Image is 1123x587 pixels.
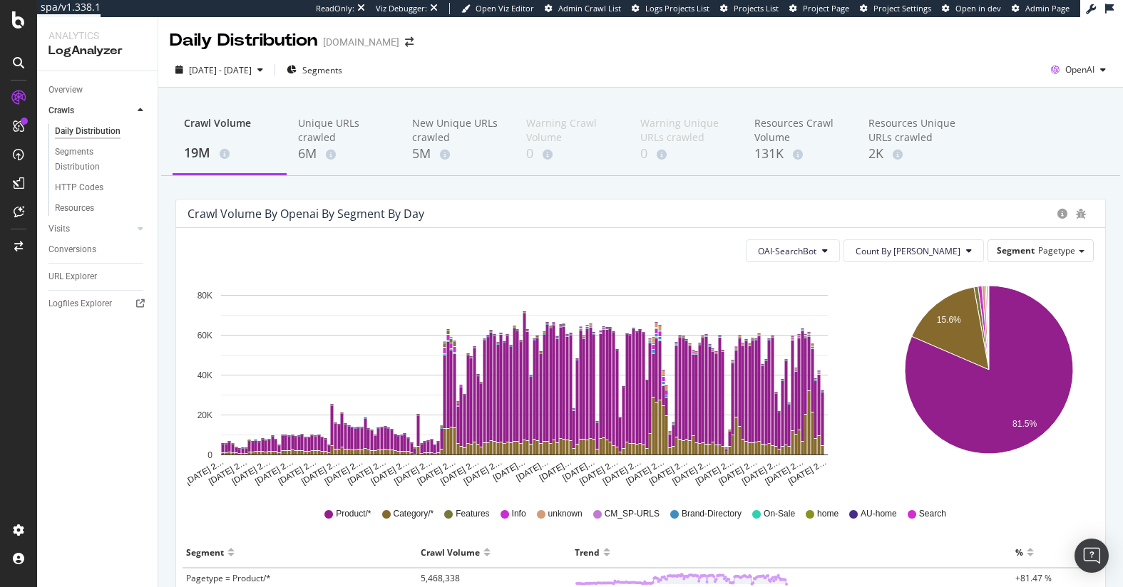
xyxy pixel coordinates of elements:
[942,3,1001,14] a: Open in dev
[873,3,931,14] span: Project Settings
[545,3,621,14] a: Admin Crawl List
[1015,572,1052,584] span: +81.47 %
[55,180,103,195] div: HTTP Codes
[198,370,212,380] text: 40K
[883,274,1094,487] svg: A chart.
[48,43,146,59] div: LogAnalyzer
[316,3,354,14] div: ReadOnly:
[575,541,600,563] div: Trend
[188,207,424,221] div: Crawl Volume by openai by Segment by Day
[1065,63,1094,76] span: OpenAI
[184,116,275,143] div: Crawl Volume
[189,64,252,76] span: [DATE] - [DATE]
[764,508,795,520] span: On-Sale
[640,145,732,163] div: 0
[55,180,148,195] a: HTTP Codes
[421,541,480,563] div: Crawl Volume
[198,410,212,420] text: 20K
[48,296,112,311] div: Logfiles Explorer
[48,103,133,118] a: Crawls
[421,572,460,584] span: 5,468,338
[682,508,742,520] span: Brand-Directory
[856,245,960,257] span: Count By Day
[605,508,660,520] span: CM_SP-URLS
[861,508,897,520] span: AU-home
[394,508,434,520] span: Category/*
[955,3,1001,14] span: Open in dev
[48,242,148,257] a: Conversions
[48,269,97,284] div: URL Explorer
[789,3,849,14] a: Project Page
[188,274,862,487] svg: A chart.
[456,508,489,520] span: Features
[55,201,94,216] div: Resources
[48,269,148,284] a: URL Explorer
[48,103,74,118] div: Crawls
[548,508,583,520] span: unknown
[48,83,148,98] a: Overview
[645,3,709,14] span: Logs Projects List
[48,296,148,311] a: Logfiles Explorer
[48,242,96,257] div: Conversions
[1012,3,1070,14] a: Admin Page
[1038,244,1075,256] span: Pagetype
[734,3,779,14] span: Projects List
[754,145,846,163] div: 131K
[55,145,148,175] a: Segments Distribution
[843,239,984,262] button: Count By [PERSON_NAME]
[48,222,70,237] div: Visits
[720,3,779,14] a: Projects List
[919,508,946,520] span: Search
[55,124,148,139] a: Daily Distribution
[512,508,526,520] span: Info
[198,291,212,301] text: 80K
[323,35,399,49] div: [DOMAIN_NAME]
[868,145,960,163] div: 2K
[754,116,846,145] div: Resources Crawl Volume
[1012,420,1037,430] text: 81.5%
[207,450,212,460] text: 0
[298,116,389,145] div: Unique URLs crawled
[376,3,427,14] div: Viz Debugger:
[48,83,83,98] div: Overview
[758,245,816,257] span: OAI-SearchBot
[461,3,534,14] a: Open Viz Editor
[55,124,120,139] div: Daily Distribution
[198,331,212,341] text: 60K
[746,239,840,262] button: OAI-SearchBot
[526,116,617,145] div: Warning Crawl Volume
[817,508,839,520] span: home
[937,315,961,325] text: 15.6%
[1045,58,1112,81] button: OpenAI
[55,145,134,175] div: Segments Distribution
[302,64,342,76] span: Segments
[184,144,275,162] div: 19M
[997,244,1035,256] span: Segment
[186,541,224,563] div: Segment
[170,28,317,53] div: Daily Distribution
[868,116,960,145] div: Resources Unique URLs crawled
[1015,541,1023,563] div: %
[48,222,133,237] a: Visits
[412,145,503,163] div: 5M
[640,116,732,145] div: Warning Unique URLs crawled
[412,116,503,145] div: New Unique URLs crawled
[55,201,148,216] a: Resources
[860,3,931,14] a: Project Settings
[476,3,534,14] span: Open Viz Editor
[170,58,269,81] button: [DATE] - [DATE]
[1025,3,1070,14] span: Admin Page
[558,3,621,14] span: Admin Crawl List
[281,58,348,81] button: Segments
[1057,209,1068,219] div: circle-info
[1075,209,1087,219] div: bug
[526,145,617,163] div: 0
[48,28,146,43] div: Analytics
[803,3,849,14] span: Project Page
[336,508,371,520] span: Product/*
[405,37,414,47] div: arrow-right-arrow-left
[1075,539,1109,573] div: Open Intercom Messenger
[186,572,271,584] span: Pagetype = Product/*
